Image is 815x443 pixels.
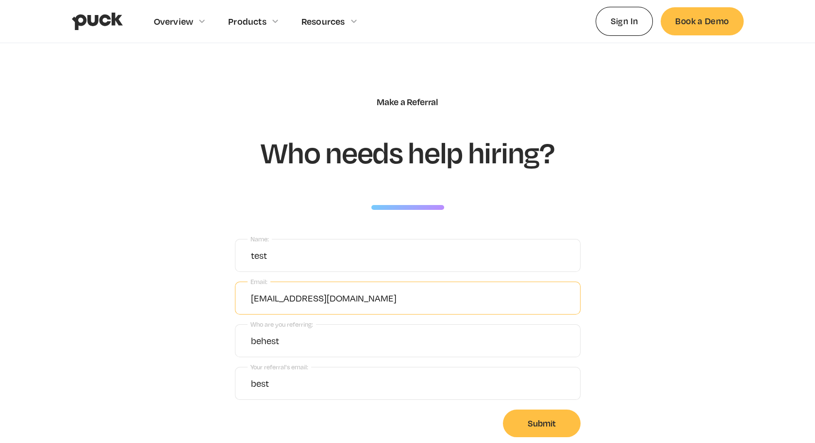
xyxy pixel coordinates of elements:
[301,16,345,27] div: Resources
[235,282,581,315] input: Your work email
[248,275,270,288] label: Email:
[235,324,581,357] input: Referral's name
[596,7,653,35] a: Sign In
[228,16,266,27] div: Products
[261,136,554,168] h1: Who needs help hiring?
[248,233,272,246] label: Name:
[154,16,194,27] div: Overview
[235,239,581,437] form: Get Started
[235,367,581,400] input: Referral's work email
[503,410,581,437] input: Submit
[248,361,311,374] label: Your referral's email:
[248,318,316,331] label: Who are you referring:
[661,7,743,35] a: Book a Demo
[377,96,438,107] div: Make a Referral
[235,239,581,272] input: Your full name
